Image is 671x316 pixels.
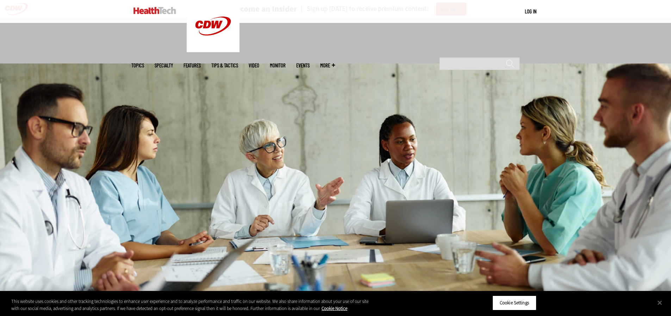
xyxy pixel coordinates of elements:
[525,8,536,15] div: User menu
[133,7,176,14] img: Home
[187,47,240,54] a: CDW
[270,63,286,68] a: MonITor
[211,63,238,68] a: Tips & Tactics
[320,63,335,68] span: More
[492,296,536,310] button: Cookie Settings
[155,63,173,68] span: Specialty
[11,298,369,312] div: This website uses cookies and other tracking technologies to enhance user experience and to analy...
[322,305,347,311] a: More information about your privacy
[184,63,201,68] a: Features
[296,63,310,68] a: Events
[525,8,536,14] a: Log in
[131,63,144,68] span: Topics
[249,63,259,68] a: Video
[652,295,667,310] button: Close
